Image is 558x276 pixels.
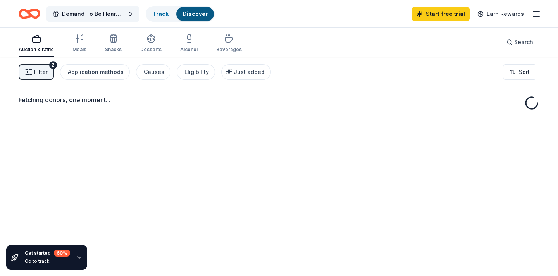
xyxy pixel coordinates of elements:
[68,67,124,77] div: Application methods
[19,5,40,23] a: Home
[234,69,265,75] span: Just added
[183,10,208,17] a: Discover
[221,64,271,80] button: Just added
[146,6,215,22] button: TrackDiscover
[140,46,162,53] div: Desserts
[72,31,86,57] button: Meals
[19,46,54,53] div: Auction & raffle
[105,31,122,57] button: Snacks
[500,34,539,50] button: Search
[216,31,242,57] button: Beverages
[72,46,86,53] div: Meals
[514,38,533,47] span: Search
[54,250,70,257] div: 60 %
[184,67,209,77] div: Eligibility
[180,31,198,57] button: Alcohol
[216,46,242,53] div: Beverages
[46,6,139,22] button: Demand To Be Heard Residency Silent Auction
[49,61,57,69] div: 2
[473,7,529,21] a: Earn Rewards
[62,9,124,19] span: Demand To Be Heard Residency Silent Auction
[140,31,162,57] button: Desserts
[34,67,48,77] span: Filter
[19,95,539,105] div: Fetching donors, one moment...
[177,64,215,80] button: Eligibility
[412,7,470,21] a: Start free trial
[503,64,536,80] button: Sort
[105,46,122,53] div: Snacks
[180,46,198,53] div: Alcohol
[19,31,54,57] button: Auction & raffle
[136,64,170,80] button: Causes
[519,67,530,77] span: Sort
[153,10,169,17] a: Track
[25,250,70,257] div: Get started
[25,258,70,264] div: Go to track
[19,64,54,80] button: Filter2
[60,64,130,80] button: Application methods
[144,67,164,77] div: Causes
